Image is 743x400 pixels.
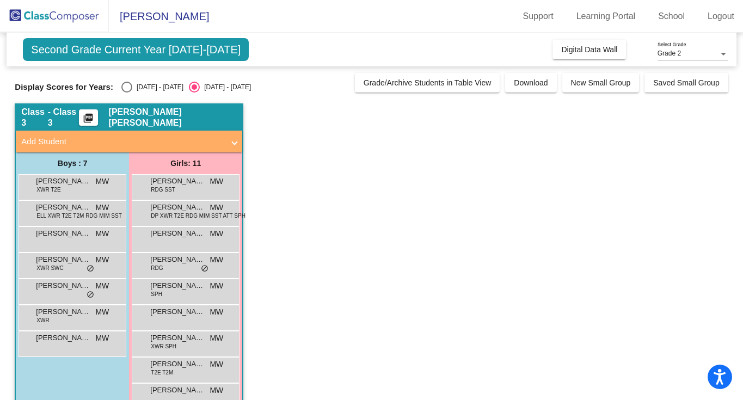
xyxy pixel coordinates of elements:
a: Logout [699,8,743,25]
span: MW [210,385,223,396]
span: RDG [151,264,163,272]
span: MW [210,254,223,266]
span: [PERSON_NAME] [150,254,205,265]
button: Grade/Archive Students in Table View [355,73,500,93]
span: ELL XWR T2E T2M RDG MIM SST [36,212,122,220]
span: MW [210,176,223,187]
span: SPH [151,290,162,298]
span: Digital Data Wall [561,45,617,54]
span: MW [95,202,109,213]
span: MW [210,333,223,344]
mat-expansion-panel-header: Add Student [16,131,242,152]
span: [PERSON_NAME] [PERSON_NAME] [36,280,90,291]
span: - Class 3 [48,107,79,128]
button: Saved Small Group [644,73,728,93]
span: Second Grade Current Year [DATE]-[DATE] [23,38,249,61]
span: [PERSON_NAME] [109,8,209,25]
span: DP XWR T2E RDG MIM SST ATT SPH [151,212,245,220]
span: Display Scores for Years: [15,82,113,92]
span: XWR T2E [36,186,60,194]
span: [PERSON_NAME] [PERSON_NAME] [109,107,237,128]
span: [PERSON_NAME] [150,228,205,239]
a: Support [514,8,562,25]
span: [PERSON_NAME] [36,333,90,343]
span: MW [210,280,223,292]
mat-icon: picture_as_pdf [82,113,95,128]
span: MW [95,228,109,239]
span: [PERSON_NAME] [150,280,205,291]
span: MW [210,359,223,370]
span: New Small Group [571,78,631,87]
span: [PERSON_NAME] [150,333,205,343]
span: Class 3 [21,107,47,128]
span: T2E T2M [151,368,173,377]
span: Download [514,78,548,87]
span: MW [95,280,109,292]
span: MW [210,228,223,239]
span: Saved Small Group [653,78,719,87]
div: Boys : 7 [16,152,129,174]
span: [PERSON_NAME] [36,306,90,317]
span: [PERSON_NAME] [36,202,90,213]
span: [PERSON_NAME] [150,385,205,396]
button: Print Students Details [79,109,98,126]
a: Learning Portal [568,8,644,25]
span: [PERSON_NAME] [150,359,205,370]
span: MW [210,202,223,213]
span: Grade 2 [658,50,681,57]
span: [PERSON_NAME] [36,228,90,239]
span: MW [210,306,223,318]
mat-panel-title: Add Student [21,136,224,148]
span: MW [95,176,109,187]
mat-radio-group: Select an option [121,82,251,93]
span: [PERSON_NAME] [150,202,205,213]
span: [PERSON_NAME] [150,306,205,317]
span: [PERSON_NAME] [36,254,90,265]
span: MW [95,254,109,266]
span: Grade/Archive Students in Table View [364,78,492,87]
span: RDG SST [151,186,175,194]
span: MW [95,306,109,318]
span: XWR SPH [151,342,176,350]
span: [PERSON_NAME] [150,176,205,187]
div: [DATE] - [DATE] [132,82,183,92]
span: XWR SWC [36,264,63,272]
span: XWR [36,316,49,324]
span: MW [95,333,109,344]
button: New Small Group [562,73,640,93]
div: [DATE] - [DATE] [200,82,251,92]
span: do_not_disturb_alt [201,264,208,273]
span: [PERSON_NAME] [36,176,90,187]
span: do_not_disturb_alt [87,291,94,299]
div: Girls: 11 [129,152,242,174]
button: Digital Data Wall [552,40,626,59]
button: Download [505,73,556,93]
span: do_not_disturb_alt [87,264,94,273]
a: School [649,8,693,25]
